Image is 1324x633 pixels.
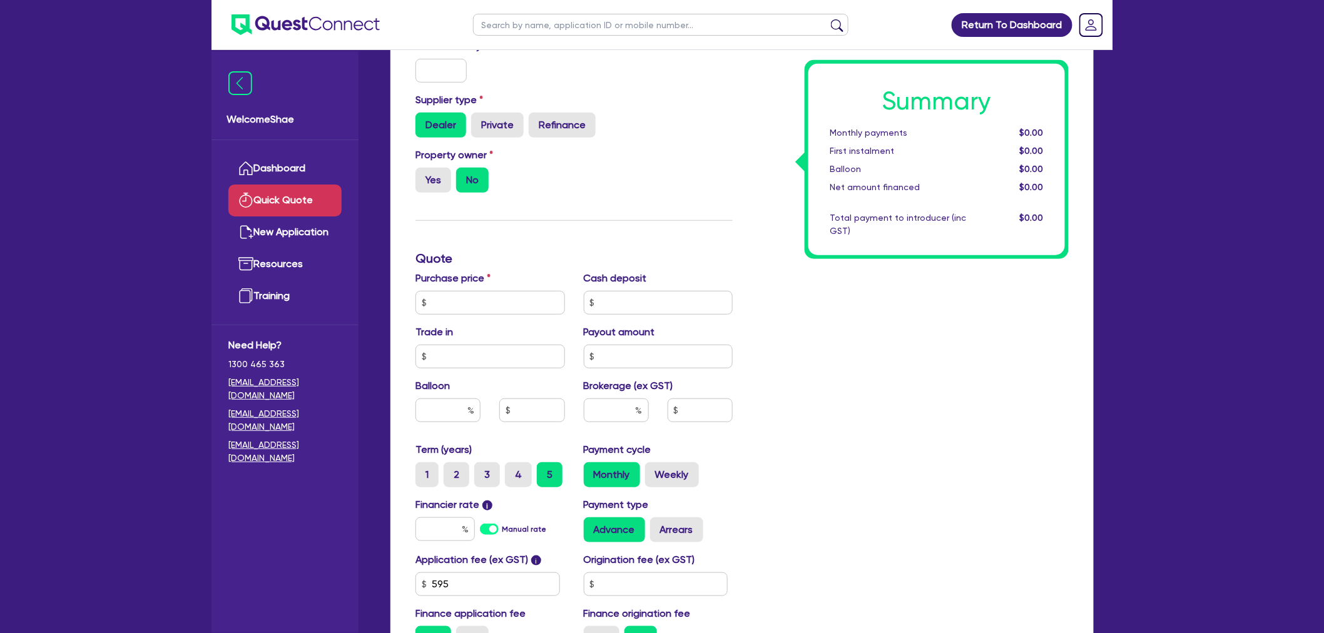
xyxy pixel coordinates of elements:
[228,376,342,402] a: [EMAIL_ADDRESS][DOMAIN_NAME]
[415,113,466,138] label: Dealer
[228,153,342,185] a: Dashboard
[529,113,596,138] label: Refinance
[474,462,500,487] label: 3
[228,248,342,280] a: Resources
[1020,146,1044,156] span: $0.00
[238,288,253,303] img: training
[482,500,492,510] span: i
[228,185,342,216] a: Quick Quote
[228,358,342,371] span: 1300 465 363
[584,325,655,340] label: Payout amount
[415,93,483,108] label: Supplier type
[238,256,253,271] img: resources
[415,378,450,393] label: Balloon
[584,552,695,567] label: Origination fee (ex GST)
[228,280,342,312] a: Training
[830,86,1044,116] h1: Summary
[238,193,253,208] img: quick-quote
[1020,128,1044,138] span: $0.00
[584,517,645,542] label: Advance
[1075,9,1108,41] a: Dropdown toggle
[415,606,526,621] label: Finance application fee
[650,517,703,542] label: Arrears
[232,14,380,35] img: quest-connect-logo-blue
[415,442,472,457] label: Term (years)
[444,462,469,487] label: 2
[473,14,848,36] input: Search by name, application ID or mobile number...
[456,168,489,193] label: No
[228,71,252,95] img: icon-menu-close
[228,438,342,465] a: [EMAIL_ADDRESS][DOMAIN_NAME]
[415,552,528,567] label: Application fee (ex GST)
[471,113,524,138] label: Private
[952,13,1072,37] a: Return To Dashboard
[415,251,733,266] h3: Quote
[415,325,453,340] label: Trade in
[820,211,975,238] div: Total payment to introducer (inc GST)
[238,225,253,240] img: new-application
[228,338,342,353] span: Need Help?
[645,462,699,487] label: Weekly
[584,606,691,621] label: Finance origination fee
[227,112,344,127] span: Welcome Shae
[584,462,640,487] label: Monthly
[537,462,563,487] label: 5
[584,271,647,286] label: Cash deposit
[415,168,451,193] label: Yes
[820,126,975,139] div: Monthly payments
[820,163,975,176] div: Balloon
[584,497,649,512] label: Payment type
[1020,182,1044,192] span: $0.00
[415,271,491,286] label: Purchase price
[505,462,532,487] label: 4
[584,378,673,393] label: Brokerage (ex GST)
[415,462,439,487] label: 1
[502,524,547,535] label: Manual rate
[820,181,975,194] div: Net amount financed
[531,555,541,565] span: i
[415,497,492,512] label: Financier rate
[228,216,342,248] a: New Application
[820,144,975,158] div: First instalment
[228,407,342,433] a: [EMAIL_ADDRESS][DOMAIN_NAME]
[584,442,651,457] label: Payment cycle
[1020,164,1044,174] span: $0.00
[415,148,493,163] label: Property owner
[1020,213,1044,223] span: $0.00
